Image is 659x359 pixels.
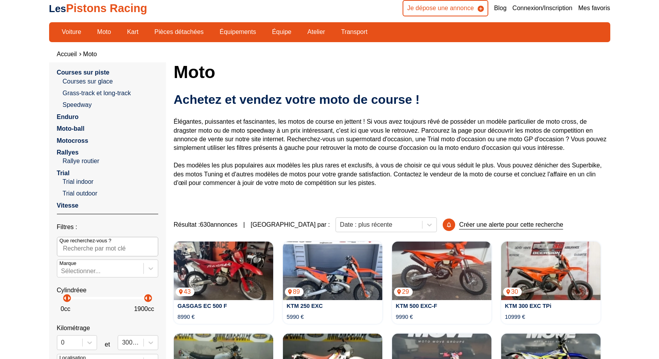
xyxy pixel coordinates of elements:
a: Pièces détachées [149,25,208,39]
p: 30 [503,288,522,296]
p: 0 cc [61,305,71,313]
a: KTM 250 EXC [287,303,323,309]
a: Courses sur piste [57,69,110,76]
a: Moto-ball [57,125,85,132]
a: Trial outdoor [63,189,158,198]
a: Rallye routier [63,157,158,165]
a: Équipements [215,25,261,39]
p: 9990 € [396,313,413,321]
input: MarqueSélectionner... [61,268,63,275]
p: Créer une alerte pour cette recherche [459,220,563,229]
a: Grass-track et long-track [63,89,158,98]
p: 5990 € [287,313,304,321]
a: KTM 300 EXC TPi30 [501,242,601,300]
a: LesPistons Racing [49,2,147,14]
p: 8990 € [178,313,195,321]
a: Speedway [63,101,158,109]
input: 300000 [122,339,124,346]
a: KTM 500 EXC-F29 [392,242,491,300]
input: Que recherchez-vous ? [57,237,158,256]
a: Enduro [57,114,79,120]
img: KTM 500 EXC-F [392,242,491,300]
a: Courses sur glace [63,77,158,86]
a: Équipe [267,25,297,39]
a: GASGAS EC 500 F43 [174,242,273,300]
a: Blog [494,4,507,12]
a: Transport [336,25,373,39]
p: 89 [285,288,304,296]
p: Cylindréee [57,286,158,295]
a: Mes favoris [578,4,610,12]
a: Trial indoor [63,178,158,186]
p: arrow_left [60,293,70,303]
a: Moto [83,51,97,57]
p: Que recherchez-vous ? [60,237,111,244]
p: 29 [394,288,413,296]
img: GASGAS EC 500 F [174,242,273,300]
a: Accueil [57,51,77,57]
p: arrow_right [145,293,155,303]
h2: Achetez et vendez votre moto de course ! [174,92,610,107]
a: Trial [57,170,70,176]
span: Résultat : 630 annonces [174,220,238,229]
p: Élégantes, puissantes et fascinantes, les motos de course en jettent ! Si vous avez toujours rêvé... [174,117,610,187]
a: Kart [122,25,143,39]
p: Filtres : [57,223,158,231]
input: 0 [61,339,63,346]
p: [GEOGRAPHIC_DATA] par : [251,220,330,229]
p: arrow_right [64,293,74,303]
p: Marque [60,260,76,267]
p: Kilométrage [57,324,158,332]
p: 43 [176,288,195,296]
p: 10999 € [505,313,525,321]
img: KTM 250 EXC [283,242,382,300]
a: GASGAS EC 500 F [178,303,227,309]
a: Rallyes [57,149,79,156]
a: Motocross [57,137,88,144]
a: KTM 250 EXC89 [283,242,382,300]
p: 1900 cc [134,305,154,313]
span: Les [49,3,66,14]
a: Connexion/Inscription [512,4,572,12]
h1: Moto [174,62,610,81]
a: Moto [92,25,116,39]
a: Voiture [57,25,87,39]
img: KTM 300 EXC TPi [501,242,601,300]
p: arrow_left [141,293,151,303]
a: KTM 300 EXC TPi [505,303,551,309]
a: KTM 500 EXC-F [396,303,437,309]
span: | [243,220,245,229]
a: Vitesse [57,202,79,209]
p: et [105,340,110,349]
a: Atelier [302,25,330,39]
